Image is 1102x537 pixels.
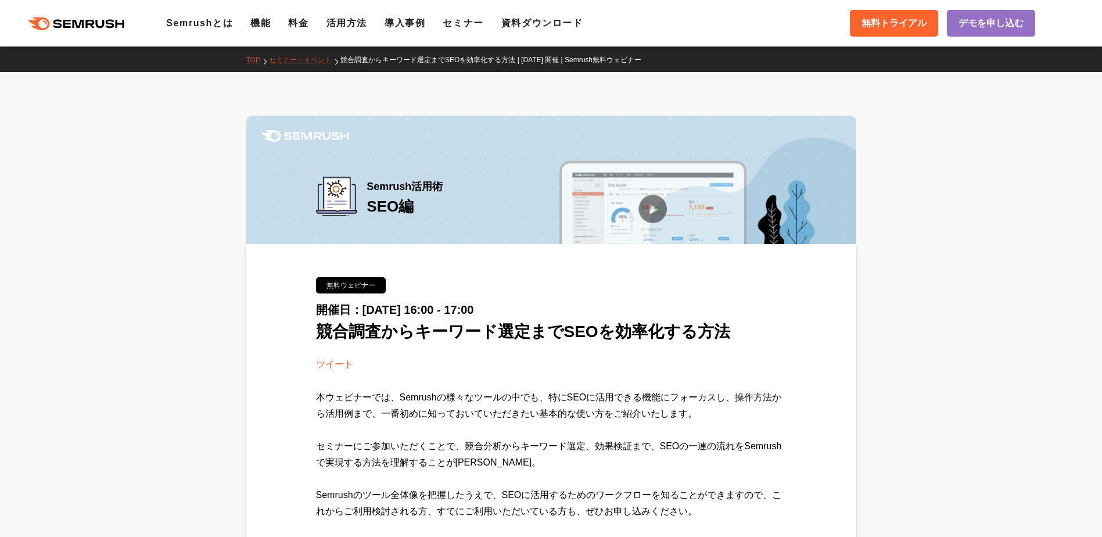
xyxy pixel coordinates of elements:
[316,323,730,341] span: 競合調査からキーワード選定までSEOを効率化する方法
[316,303,474,316] span: 開催日：[DATE] 16:00 - 17:00
[269,56,340,64] a: セミナー・イベント
[385,18,425,28] a: 導入事例
[340,56,650,64] a: 競合調査からキーワード選定までSEOを効率化する方法 | [DATE] 開催 | Semrush無料ウェビナー
[501,18,583,28] a: 資料ダウンロード
[367,177,443,196] span: Semrush活用術
[261,130,349,142] img: Semrush
[443,18,483,28] a: セミナー
[316,389,787,537] div: 本ウェビナーでは、Semrushの様々なツールの中でも、特にSEOに活用できる機能にフォーカスし、操作方法から活用例まで、一番初めに知っておいていただきたい基本的な使い方をご紹介いたします。 セ...
[166,18,233,28] a: Semrushとは
[316,277,386,293] div: 無料ウェビナー
[947,10,1035,37] a: デモを申し込む
[862,16,927,31] span: 無料トライアル
[326,18,367,28] a: 活用方法
[288,18,308,28] a: 料金
[316,359,353,369] a: ツイート
[250,18,271,28] a: 機能
[959,16,1024,31] span: デモを申し込む
[367,198,414,215] span: SEO編
[246,56,269,64] a: TOP
[850,10,938,37] a: 無料トライアル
